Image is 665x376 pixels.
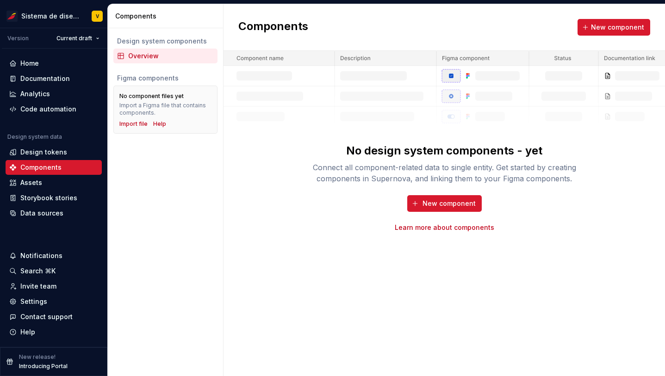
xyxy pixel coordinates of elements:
div: Design system data [7,133,62,141]
div: Sistema de diseño Iberia [21,12,81,21]
a: Home [6,56,102,71]
span: Current draft [56,35,92,42]
div: Search ⌘K [20,266,56,276]
div: Design tokens [20,148,67,157]
div: Components [20,163,62,172]
img: 55604660-494d-44a9-beb2-692398e9940a.png [6,11,18,22]
button: New component [407,195,482,212]
div: Help [20,327,35,337]
button: Help [6,325,102,339]
div: Invite team [20,282,56,291]
div: Contact support [20,312,73,321]
a: Storybook stories [6,191,102,205]
a: Analytics [6,86,102,101]
p: New release! [19,353,56,361]
h2: Components [238,19,308,36]
div: V [96,12,99,20]
a: Components [6,160,102,175]
div: Import a Figma file that contains components. [119,102,211,117]
div: Storybook stories [20,193,77,203]
a: Invite team [6,279,102,294]
a: Design tokens [6,145,102,160]
div: Code automation [20,105,76,114]
div: Components [115,12,219,21]
a: Overview [113,49,218,63]
a: Code automation [6,102,102,117]
div: Home [20,59,39,68]
a: Settings [6,294,102,309]
div: Figma components [117,74,214,83]
div: No component files yet [119,92,184,100]
div: Settings [20,297,47,306]
a: Help [153,120,166,128]
a: Assets [6,175,102,190]
a: Documentation [6,71,102,86]
div: Version [7,35,29,42]
button: Import file [119,120,148,128]
button: New component [578,19,650,36]
span: New component [423,199,476,208]
div: Notifications [20,251,62,260]
a: Data sources [6,206,102,221]
button: Contact support [6,309,102,324]
div: Analytics [20,89,50,99]
div: Connect all component-related data to single entity. Get started by creating components in Supern... [296,162,592,184]
div: Design system components [117,37,214,46]
p: Introducing Portal [19,363,68,370]
button: Sistema de diseño IberiaV [2,6,106,26]
div: Overview [128,51,214,61]
div: Documentation [20,74,70,83]
div: Assets [20,178,42,187]
div: Data sources [20,209,63,218]
button: Search ⌘K [6,264,102,278]
button: Current draft [52,32,104,45]
button: Notifications [6,248,102,263]
a: Learn more about components [395,223,494,232]
span: New component [591,23,644,32]
div: No design system components - yet [346,143,542,158]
